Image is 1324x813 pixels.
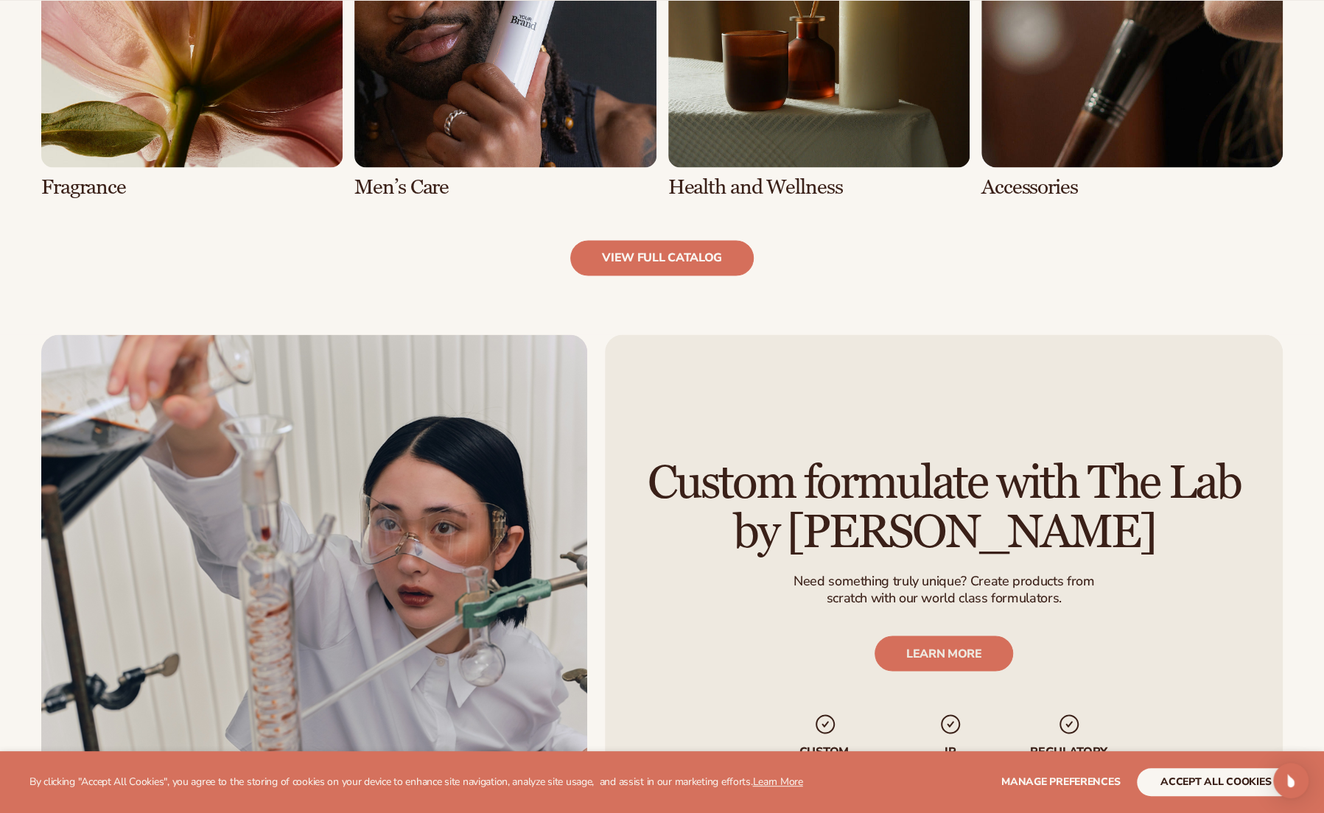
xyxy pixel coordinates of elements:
[875,636,1014,672] a: LEARN MORE
[646,458,1241,557] h2: Custom formulate with The Lab by [PERSON_NAME]
[752,775,802,789] a: Learn More
[1001,775,1120,789] span: Manage preferences
[570,240,754,275] a: view full catalog
[29,776,803,789] p: By clicking "Accept All Cookies", you agree to the storing of cookies on your device to enhance s...
[794,589,1094,606] p: scratch with our world class formulators.
[813,713,837,736] img: checkmark_svg
[913,745,988,773] p: IP Ownership
[780,745,872,773] p: Custom formulation
[939,713,962,736] img: checkmark_svg
[1029,745,1109,773] p: regulatory compliance
[1273,763,1309,798] div: Open Intercom Messenger
[1057,713,1081,736] img: checkmark_svg
[1137,768,1295,796] button: accept all cookies
[794,572,1094,589] p: Need something truly unique? Create products from
[1001,768,1120,796] button: Manage preferences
